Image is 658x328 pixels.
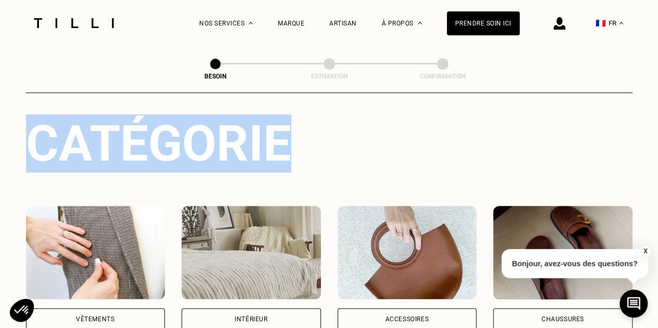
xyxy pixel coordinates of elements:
div: Confirmation [391,73,495,80]
button: X [640,245,650,257]
img: icône connexion [553,17,565,30]
span: 🇫🇷 [596,18,606,28]
a: Prendre soin ici [447,11,520,35]
img: Logo du service de couturière Tilli [30,18,118,28]
div: Intérieur [235,316,267,322]
a: Artisan [329,20,357,27]
div: Estimation [277,73,381,80]
div: Chaussures [541,316,584,322]
img: Intérieur [182,206,321,299]
a: Marque [278,20,304,27]
img: Chaussures [493,206,633,299]
div: Vêtements [76,316,114,322]
div: Accessoires [385,316,429,322]
img: Menu déroulant à propos [418,22,422,24]
img: Accessoires [338,206,477,299]
img: Menu déroulant [249,22,253,24]
div: Besoin [163,73,267,80]
p: Bonjour, avez-vous des questions? [501,249,648,278]
img: Vêtements [26,206,165,299]
img: menu déroulant [619,22,623,24]
div: Catégorie [26,114,633,173]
